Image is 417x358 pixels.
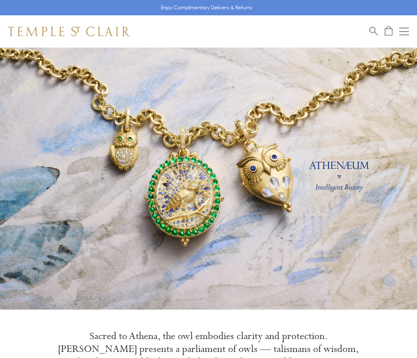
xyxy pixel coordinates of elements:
a: Open Shopping Bag [385,26,392,36]
a: Search [369,26,378,36]
p: Enjoy Complimentary Delivery & Returns [161,4,252,12]
img: Temple St. Clair [8,27,130,36]
button: Open navigation [399,27,409,36]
